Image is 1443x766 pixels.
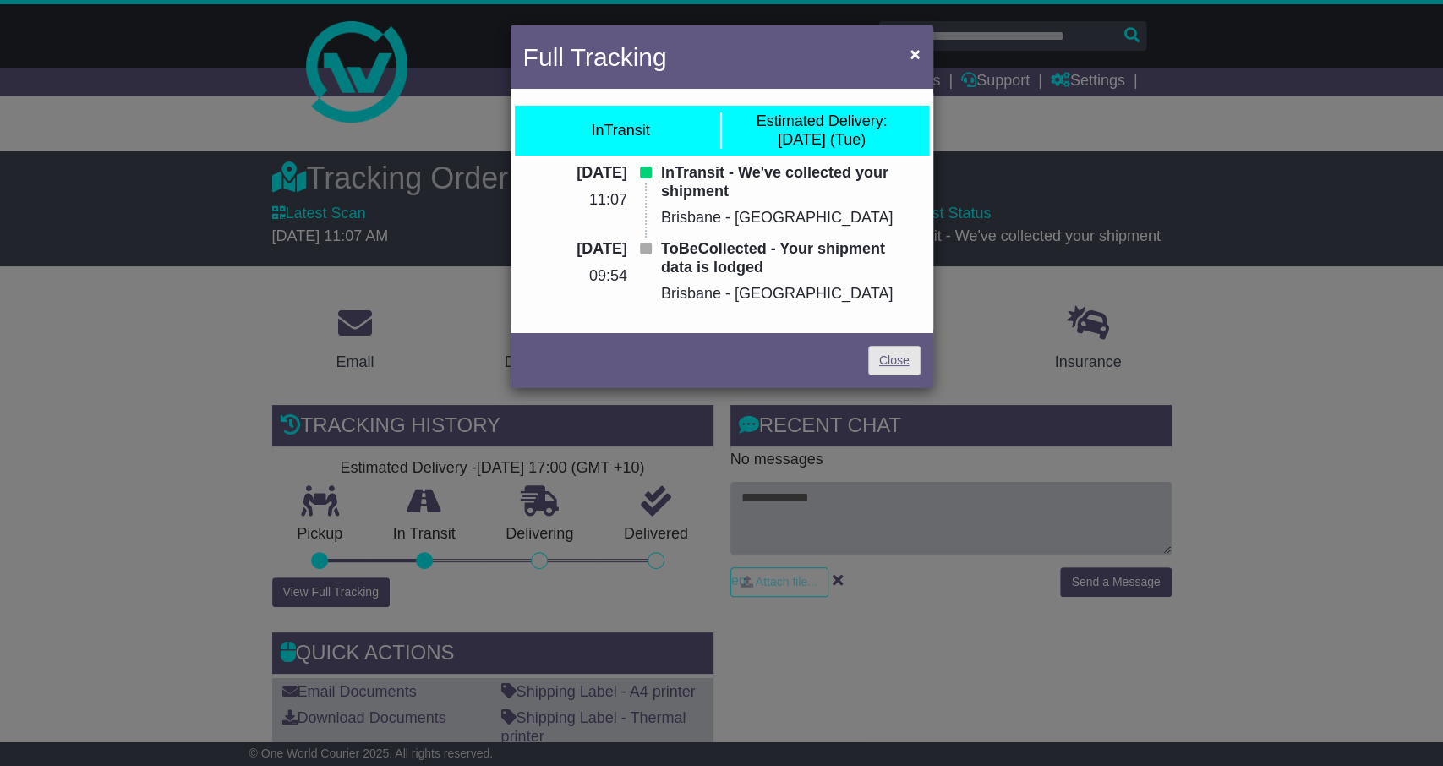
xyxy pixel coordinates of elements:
[901,36,928,71] button: Close
[523,191,627,210] p: 11:07
[910,44,920,63] span: ×
[756,112,887,129] span: Estimated Delivery:
[661,164,921,200] p: InTransit - We've collected your shipment
[661,209,921,227] p: Brisbane - [GEOGRAPHIC_DATA]
[661,285,921,304] p: Brisbane - [GEOGRAPHIC_DATA]
[661,240,921,276] p: ToBeCollected - Your shipment data is lodged
[523,164,627,183] p: [DATE]
[523,267,627,286] p: 09:54
[868,346,921,375] a: Close
[523,38,667,76] h4: Full Tracking
[591,122,649,140] div: InTransit
[523,240,627,259] p: [DATE]
[756,112,887,149] div: [DATE] (Tue)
